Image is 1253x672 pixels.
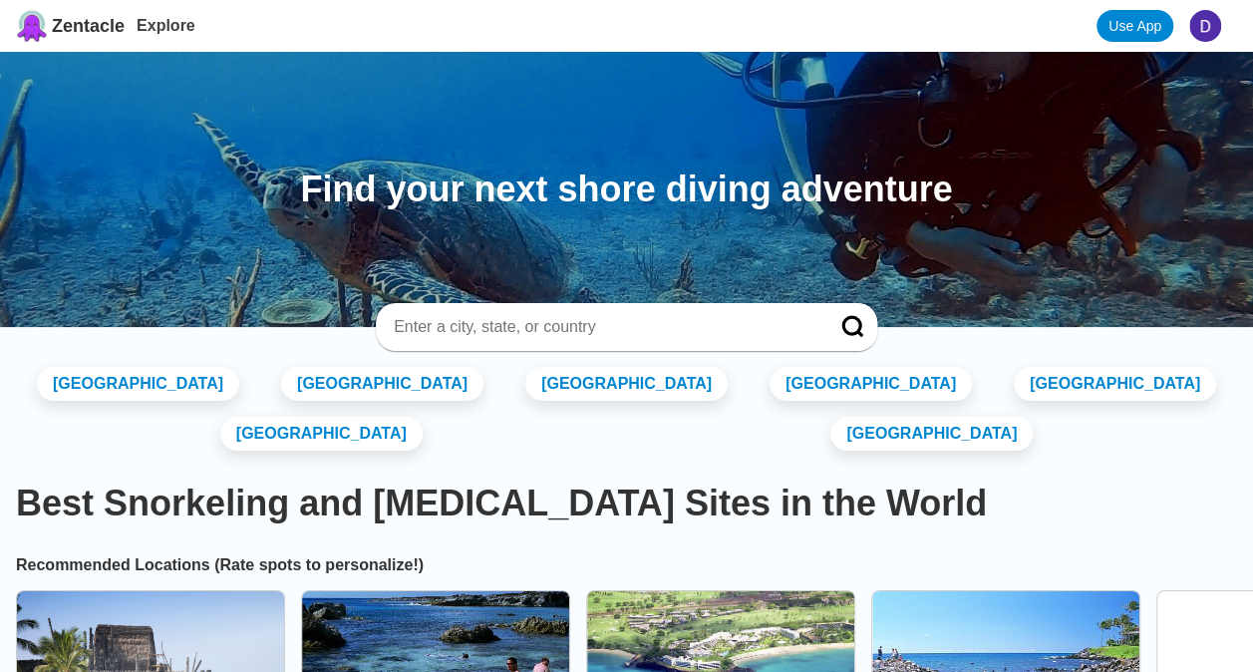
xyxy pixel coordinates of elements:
a: [GEOGRAPHIC_DATA] [37,367,239,401]
a: Zentacle logoZentacle [16,10,125,42]
a: Use App [1096,10,1173,42]
h1: Best Snorkeling and [MEDICAL_DATA] Sites in the World [16,483,1237,524]
a: [GEOGRAPHIC_DATA] [770,367,972,401]
a: [GEOGRAPHIC_DATA] [1014,367,1216,401]
input: Enter a city, state, or country [392,317,813,337]
a: [GEOGRAPHIC_DATA] [220,417,423,451]
a: [GEOGRAPHIC_DATA] [525,367,728,401]
span: Zentacle [52,16,125,37]
a: Explore [137,17,195,34]
button: Denis Matatiken [1181,2,1237,50]
a: [GEOGRAPHIC_DATA] [281,367,483,401]
img: Denis Matatiken [1189,10,1221,42]
img: Zentacle logo [16,10,48,42]
div: Recommended Locations (Rate spots to personalize!) [16,556,1237,574]
a: [GEOGRAPHIC_DATA] [830,417,1033,451]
